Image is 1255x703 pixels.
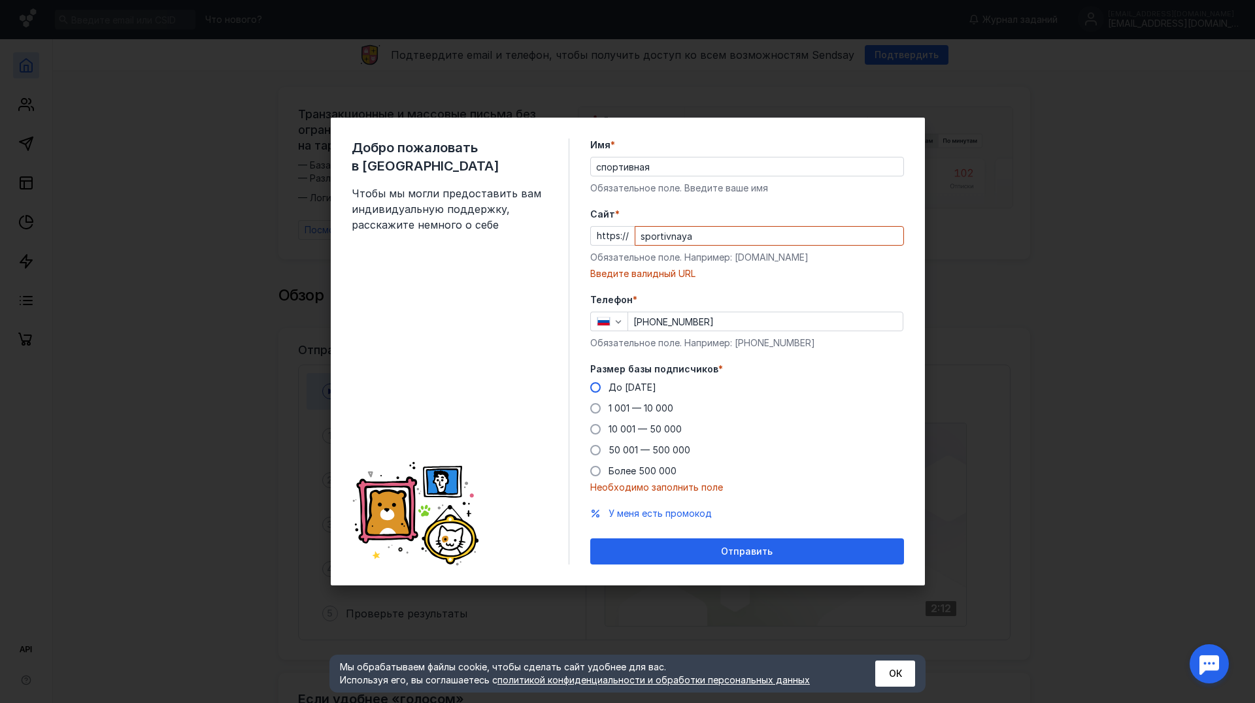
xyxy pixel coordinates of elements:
span: 1 001 — 10 000 [609,402,673,414]
div: Обязательное поле. Например: [PHONE_NUMBER] [590,336,904,350]
button: Отправить [590,538,904,564]
span: Более 500 000 [609,465,677,476]
div: Обязательное поле. Введите ваше имя [590,182,904,195]
button: У меня есть промокод [609,507,712,520]
span: Отправить [721,546,773,557]
span: Телефон [590,293,633,306]
span: Добро пожаловать в [GEOGRAPHIC_DATA] [352,139,548,175]
span: У меня есть промокод [609,508,712,519]
button: ОК [875,661,915,687]
div: Мы обрабатываем файлы cookie, чтобы сделать сайт удобнее для вас. Используя его, вы соглашаетесь c [340,661,843,687]
div: Введите валидный URL [590,267,904,280]
a: политикой конфиденциальности и обработки персональных данных [497,674,810,685]
div: Обязательное поле. Например: [DOMAIN_NAME] [590,251,904,264]
span: 50 001 — 500 000 [609,444,690,455]
span: До [DATE] [609,382,656,393]
div: Необходимо заполнить поле [590,481,904,494]
span: Имя [590,139,611,152]
span: Размер базы подписчиков [590,363,718,376]
span: Чтобы мы могли предоставить вам индивидуальную поддержку, расскажите немного о себе [352,186,548,233]
span: Cайт [590,208,615,221]
span: 10 001 — 50 000 [609,423,682,434]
